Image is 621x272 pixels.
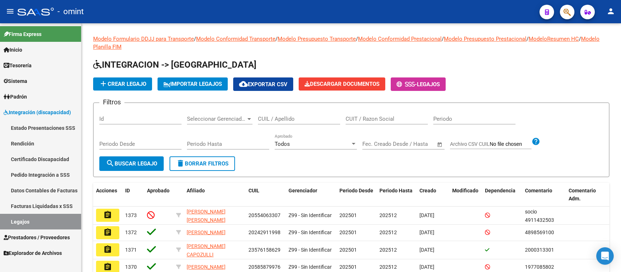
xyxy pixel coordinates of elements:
button: Descargar Documentos [299,77,385,91]
span: [PERSON_NAME] CAPOZULLI [PERSON_NAME] [187,243,226,266]
span: Archivo CSV CUIL [450,141,490,147]
span: Descargar Documentos [304,81,379,87]
span: 20242911998 [248,229,280,235]
mat-icon: person [606,7,615,16]
span: 202512 [379,264,397,270]
h3: Filtros [99,97,124,107]
input: Archivo CSV CUIL [490,141,532,148]
mat-icon: delete [176,159,185,168]
datatable-header-cell: Periodo Hasta [377,183,417,207]
span: Acciones [96,188,117,193]
span: 202512 [379,212,397,218]
span: Afiliado [187,188,205,193]
span: ID [125,188,130,193]
span: 202501 [339,229,357,235]
mat-icon: search [106,159,115,168]
mat-icon: add [99,79,108,88]
span: [DATE] [419,212,434,218]
span: 202501 [339,212,357,218]
mat-icon: cloud_download [239,80,248,88]
span: 202501 [339,247,357,253]
mat-icon: menu [6,7,15,16]
span: 23576158629 [248,247,280,253]
button: Borrar Filtros [170,156,235,171]
a: Modelo Presupuesto Transporte [278,36,356,42]
span: 20554063307 [248,212,280,218]
mat-icon: help [532,137,540,146]
span: Legajos [417,81,440,88]
span: Todos [275,141,290,147]
button: Crear Legajo [93,77,152,91]
span: Crear Legajo [99,81,146,87]
span: Firma Express [4,30,41,38]
span: IMPORTAR LEGAJOS [163,81,222,87]
span: [PERSON_NAME] [187,229,226,235]
span: 202512 [379,229,397,235]
span: [DATE] [419,264,434,270]
span: Sistema [4,77,27,85]
span: CUIL [248,188,259,193]
span: [DATE] [419,247,434,253]
datatable-header-cell: Periodo Desde [337,183,377,207]
span: 2000313301 [525,247,554,253]
span: Creado [419,188,436,193]
datatable-header-cell: Modificado [449,183,482,207]
input: Fecha inicio [362,141,392,147]
datatable-header-cell: Acciones [93,183,122,207]
span: Dependencia [485,188,515,193]
span: Seleccionar Gerenciador [187,116,246,122]
span: Explorador de Archivos [4,249,62,257]
button: -Legajos [391,77,446,91]
datatable-header-cell: Gerenciador [286,183,337,207]
span: 1977085802 [525,264,554,270]
span: 202512 [379,247,397,253]
datatable-header-cell: Creado [417,183,449,207]
span: - omint [57,4,84,20]
span: Borrar Filtros [176,160,228,167]
span: [DATE] [419,229,434,235]
span: Integración (discapacidad) [4,108,71,116]
span: Aprobado [147,188,170,193]
mat-icon: assignment [103,245,112,254]
span: Inicio [4,46,22,54]
span: Comentario [525,188,552,193]
datatable-header-cell: Aprobado [144,183,173,207]
span: 1373 [125,212,137,218]
span: Comentario Adm. [569,188,596,202]
a: Modelo Conformidad Transporte [196,36,275,42]
mat-icon: assignment [103,228,112,237]
span: Z99 - Sin Identificar [288,264,332,270]
span: socio 4911432503 [525,209,554,223]
a: Modelo Conformidad Prestacional [358,36,442,42]
span: Exportar CSV [239,81,287,88]
span: Periodo Hasta [379,188,413,193]
datatable-header-cell: Dependencia [482,183,522,207]
datatable-header-cell: CUIL [246,183,286,207]
mat-icon: assignment [103,263,112,271]
a: ModeloResumen HC [529,36,579,42]
a: Modelo Presupuesto Prestacional [444,36,526,42]
button: IMPORTAR LEGAJOS [158,77,228,91]
span: 1372 [125,229,137,235]
span: 4898569100 [525,229,554,235]
button: Exportar CSV [233,77,293,91]
span: Z99 - Sin Identificar [288,229,332,235]
span: Tesorería [4,61,32,69]
mat-icon: assignment [103,211,112,219]
span: [PERSON_NAME] [PERSON_NAME] [187,209,226,223]
span: Z99 - Sin Identificar [288,247,332,253]
datatable-header-cell: Comentario [522,183,566,207]
span: 1371 [125,247,137,253]
span: Gerenciador [288,188,317,193]
span: Padrón [4,93,27,101]
span: Z99 - Sin Identificar [288,212,332,218]
a: Modelo Formulario DDJJ para Transporte [93,36,194,42]
span: Periodo Desde [339,188,373,193]
input: Fecha fin [398,141,434,147]
span: Buscar Legajo [106,160,157,167]
span: 20585879976 [248,264,280,270]
span: 202501 [339,264,357,270]
button: Open calendar [436,140,444,149]
div: Open Intercom Messenger [596,247,614,265]
span: 1370 [125,264,137,270]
